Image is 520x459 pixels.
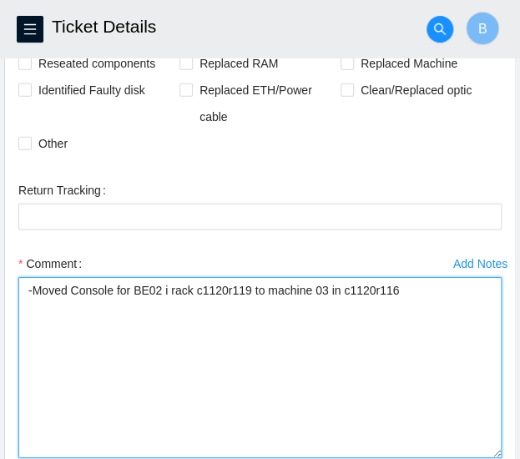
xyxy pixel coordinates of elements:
label: Comment [18,250,88,277]
span: Reseated components [32,50,162,77]
input: Return Tracking [18,204,502,230]
div: Add Notes [453,258,507,270]
span: search [427,23,452,36]
button: Add Notes [452,250,508,277]
span: Identified Faulty disk [32,77,152,103]
button: search [427,16,453,43]
span: Clean/Replaced optic [354,77,478,103]
span: Replaced Machine [354,50,464,77]
label: Return Tracking [18,177,113,204]
textarea: Comment [18,277,502,458]
span: Other [32,130,74,157]
button: menu [17,16,43,43]
span: Replaced ETH/Power cable [193,77,341,130]
button: B [466,12,499,45]
span: menu [18,23,43,36]
span: B [478,18,487,39]
span: Replaced RAM [193,50,285,77]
